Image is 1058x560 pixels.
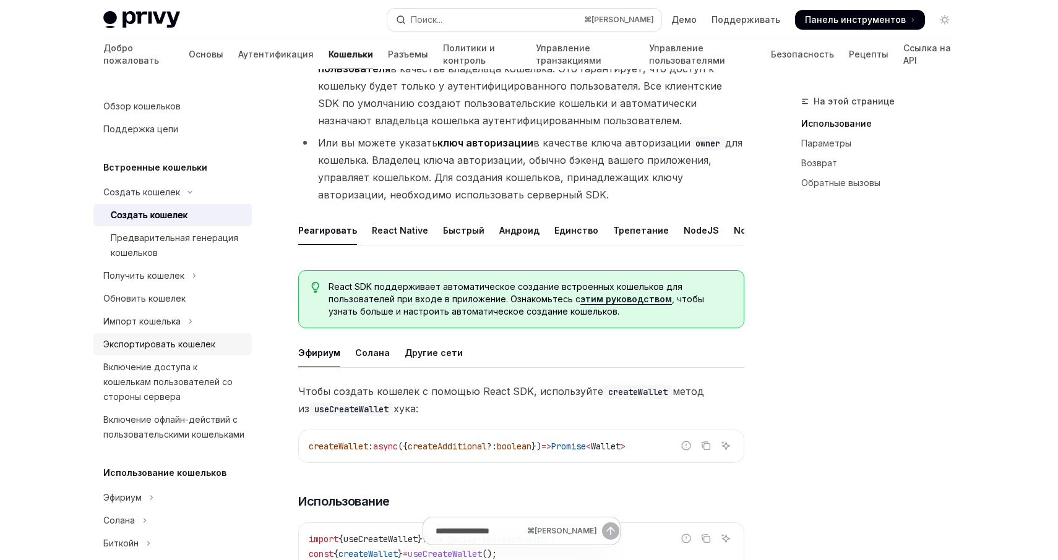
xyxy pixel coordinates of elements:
span: Wallet [591,441,621,452]
font: Поддержка цепи [103,124,178,134]
code: useCreateWallet [309,402,394,416]
button: Включить темный режим [935,10,955,30]
a: Создать кошелек [93,204,252,226]
svg: Кончик [311,282,320,293]
font: Солана [355,347,390,358]
font: Аутентификация [238,49,314,59]
a: Рецепты [849,40,888,69]
a: Разъемы [388,40,428,69]
font: Встроенные кошельки [103,162,207,172]
font: Использование [298,494,390,509]
code: createWallet [603,385,673,399]
a: Обратные вызовы [801,173,965,193]
font: Обратные вызовы [801,177,880,188]
font: хука: [394,402,418,415]
font: Включение доступа к кошелькам пользователей со стороны сервера [103,362,233,402]
font: Эфириум [298,347,340,358]
a: Экспортировать кошелек [93,333,252,355]
a: Ссылка на API [903,40,955,69]
code: owner [690,137,725,150]
a: Использование [801,114,965,134]
font: Включение офлайн-действий с пользовательскими кошельками [103,414,244,439]
font: Трепетание [613,225,669,235]
font: Создать кошелек [111,210,187,220]
a: Поддерживать [712,14,780,26]
a: Безопасность [771,40,834,69]
font: Безопасность [771,49,834,59]
a: этим руководством [580,294,672,305]
button: Переключить раздел Bitcoin [93,532,252,554]
font: NodeJS (серверная аутентификация) [734,225,908,235]
font: Экспортировать кошелек [103,339,215,349]
a: Предварительная генерация кошельков [93,227,252,264]
font: Поиск... [411,14,442,25]
a: Политики и контроль [443,40,521,69]
button: Отправить сообщение [602,522,619,540]
font: Демо [671,14,697,25]
a: Демо [671,14,697,26]
font: Возврат [801,158,837,168]
font: Получить кошелек [103,270,184,281]
a: Управление пользователями [649,40,756,69]
a: Управление транзакциями [536,40,634,69]
a: Обновить кошелек [93,287,252,310]
font: Панель инструментов [805,14,906,25]
button: Скопировать содержимое из блока кода [698,438,714,454]
button: Переключить раздел «Импорт кошелька» [93,310,252,333]
button: Переключить раздел «Получить кошелек» [93,265,252,287]
font: React Native [372,225,428,235]
a: Включение офлайн-действий с пользовательскими кошельками [93,409,252,446]
font: Разъемы [388,49,428,59]
span: createWallet [309,441,368,452]
span: < [586,441,591,452]
span: => [541,441,551,452]
font: Или вы можете указать [318,137,437,149]
input: Задайте вопрос... [436,517,522,545]
font: Использование кошельков [103,467,226,478]
font: Обзор кошельков [103,101,181,111]
span: > [621,441,626,452]
font: Солана [103,515,135,525]
button: Переключить раздел «Создать кошелек» [93,181,252,203]
font: Единство [554,225,598,235]
a: Параметры [801,134,965,153]
a: Включение доступа к кошелькам пользователей со стороны сервера [93,356,252,408]
font: Эфириум [103,492,142,503]
font: Андроид [499,225,540,235]
font: Управление транзакциями [536,43,601,66]
span: }) [531,441,541,452]
font: Импорт кошелька [103,316,181,326]
span: Promise [551,441,586,452]
a: Панель инструментов [795,10,925,30]
font: Быстрый [443,225,484,235]
font: Поддерживать [712,14,780,25]
font: этим руководством [580,294,672,304]
font: [PERSON_NAME] [591,15,654,24]
font: Кошельки [329,49,373,59]
font: Рецепты [849,49,888,59]
font: Обновить кошелек [103,293,186,303]
font: Биткойн [103,538,139,548]
font: Ссылка на API [903,43,951,66]
a: Возврат [801,153,965,173]
img: светлый логотип [103,11,180,28]
a: Основы [189,40,223,69]
font: React SDK поддерживает автоматическое создание встроенных кошельков для пользователей при входе в... [329,281,682,304]
span: boolean [497,441,531,452]
a: Поддержка цепи [93,118,252,140]
button: Переключить раздел Солана [93,509,252,532]
font: Реагировать [298,225,357,235]
a: Добро пожаловать [103,40,174,69]
font: Управление пользователями [649,43,725,66]
a: Аутентификация [238,40,314,69]
font: Другие сети [405,347,463,358]
font: Политики и контроль [443,43,495,66]
font: Добро пожаловать [103,43,159,66]
font: NodeJS [684,225,719,235]
button: Открытый поиск [387,9,661,31]
font: Основы [189,49,223,59]
button: Спросите ИИ [718,438,734,454]
font: ⌘ [584,15,591,24]
font: Параметры [801,138,851,148]
font: ключ авторизации [437,137,533,149]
